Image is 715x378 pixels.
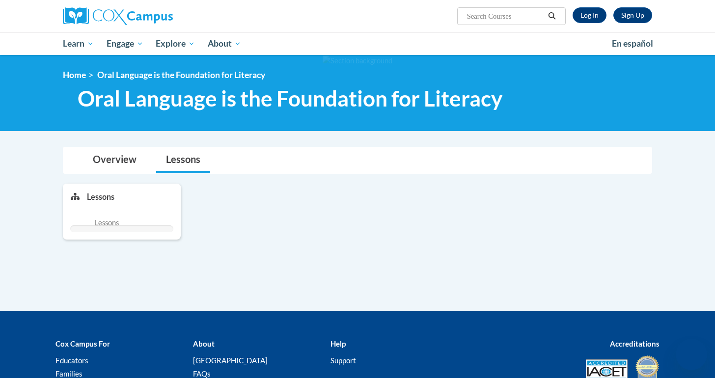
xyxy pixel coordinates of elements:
[63,38,94,50] span: Learn
[573,7,606,23] a: Log In
[78,85,502,111] span: Oral Language is the Foundation for Literacy
[330,339,346,348] b: Help
[605,33,660,54] a: En español
[156,38,195,50] span: Explore
[612,38,653,49] span: En español
[156,147,210,173] a: Lessons
[56,32,100,55] a: Learn
[63,7,173,25] img: Cox Campus
[208,38,241,50] span: About
[63,7,249,25] a: Cox Campus
[193,369,211,378] a: FAQs
[55,339,110,348] b: Cox Campus For
[94,217,119,228] span: Lessons
[193,356,268,365] a: [GEOGRAPHIC_DATA]
[201,32,247,55] a: About
[613,7,652,23] a: Register
[83,147,146,173] a: Overview
[97,70,265,80] span: Oral Language is the Foundation for Literacy
[107,38,143,50] span: Engage
[545,10,559,22] button: Search
[676,339,707,370] iframe: Button to launch messaging window
[100,32,150,55] a: Engage
[330,356,356,365] a: Support
[466,10,545,22] input: Search Courses
[149,32,201,55] a: Explore
[193,339,215,348] b: About
[48,32,667,55] div: Main menu
[323,55,392,66] img: Section background
[63,70,86,80] a: Home
[55,356,88,365] a: Educators
[87,191,114,202] p: Lessons
[55,369,82,378] a: Families
[610,339,660,348] b: Accreditations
